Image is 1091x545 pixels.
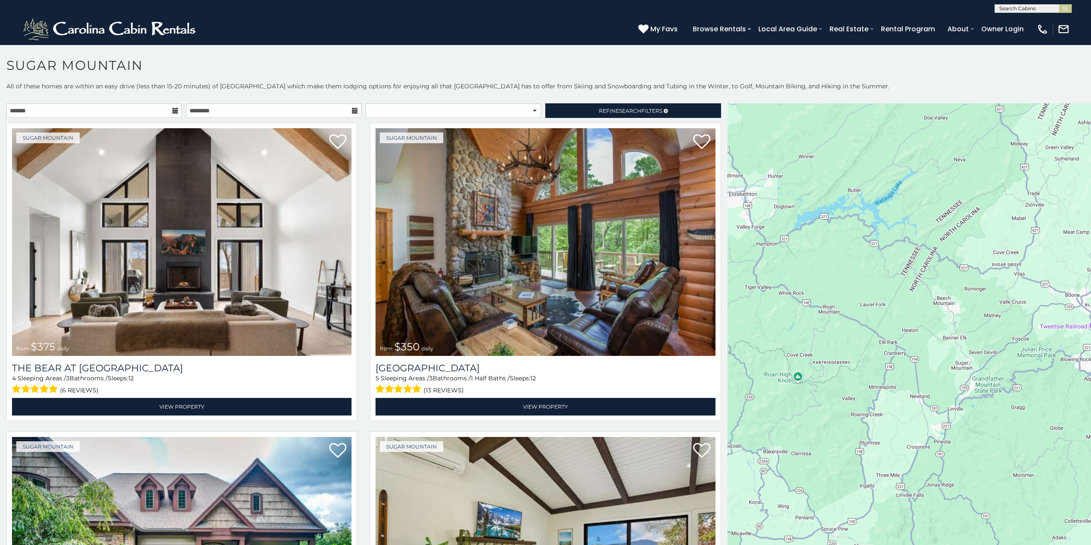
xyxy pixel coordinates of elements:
span: My Favs [650,24,678,34]
span: $375 [31,340,55,353]
img: The Bear At Sugar Mountain [12,128,352,356]
span: Refine Filters [599,108,662,114]
span: (13 reviews) [424,385,464,396]
a: Add to favorites [693,442,710,460]
a: Sugar Mountain [16,132,80,143]
a: Add to favorites [329,133,346,151]
a: The Bear At [GEOGRAPHIC_DATA] [12,362,352,374]
span: (6 reviews) [60,385,99,396]
a: About [943,21,973,36]
span: $350 [394,340,420,353]
span: from [16,345,29,352]
a: Browse Rentals [688,21,750,36]
a: Owner Login [977,21,1028,36]
span: daily [421,345,433,352]
span: 5 [376,374,379,382]
img: mail-regular-white.png [1058,23,1070,35]
a: Sugar Mountain [380,132,443,143]
a: View Property [376,398,715,416]
span: 12 [128,374,134,382]
h3: The Bear At Sugar Mountain [12,362,352,374]
a: Grouse Moor Lodge from $350 daily [376,128,715,356]
span: 4 [12,374,16,382]
img: White-1-2.png [21,16,199,42]
span: 1 Half Baths / [471,374,510,382]
a: Sugar Mountain [16,441,80,452]
a: Rental Program [877,21,939,36]
a: The Bear At Sugar Mountain from $375 daily [12,128,352,356]
h3: Grouse Moor Lodge [376,362,715,374]
a: RefineSearchFilters [545,103,721,118]
a: Real Estate [825,21,873,36]
span: 12 [530,374,536,382]
div: Sleeping Areas / Bathrooms / Sleeps: [12,374,352,396]
a: My Favs [638,24,680,35]
a: Sugar Mountain [380,441,443,452]
span: Search [619,108,641,114]
span: 3 [66,374,69,382]
a: [GEOGRAPHIC_DATA] [376,362,715,374]
a: Local Area Guide [754,21,821,36]
span: 3 [429,374,433,382]
img: Grouse Moor Lodge [376,128,715,356]
img: phone-regular-white.png [1037,23,1049,35]
span: daily [57,345,69,352]
span: from [380,345,393,352]
a: Add to favorites [329,442,346,460]
div: Sleeping Areas / Bathrooms / Sleeps: [376,374,715,396]
a: View Property [12,398,352,416]
a: Add to favorites [693,133,710,151]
